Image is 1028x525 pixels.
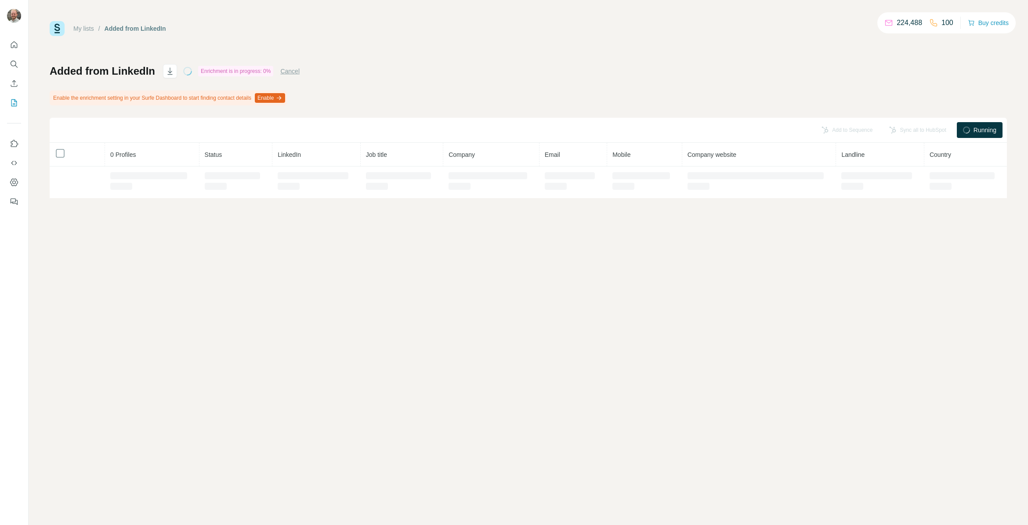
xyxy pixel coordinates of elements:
[278,151,301,158] span: LinkedIn
[255,93,285,103] button: Enable
[941,18,953,28] p: 100
[7,56,21,72] button: Search
[366,151,387,158] span: Job title
[110,151,136,158] span: 0 Profiles
[7,194,21,210] button: Feedback
[280,67,300,76] button: Cancel
[7,37,21,53] button: Quick start
[841,151,865,158] span: Landline
[98,24,100,33] li: /
[73,25,94,32] a: My lists
[7,174,21,190] button: Dashboard
[930,151,951,158] span: Country
[7,155,21,171] button: Use Surfe API
[50,91,287,105] div: Enable the enrichment setting in your Surfe Dashboard to start finding contact details
[612,151,630,158] span: Mobile
[7,9,21,23] img: Avatar
[968,17,1009,29] button: Buy credits
[50,21,65,36] img: Surfe Logo
[205,151,222,158] span: Status
[897,18,922,28] p: 224,488
[545,151,560,158] span: Email
[7,95,21,111] button: My lists
[688,151,736,158] span: Company website
[7,76,21,91] button: Enrich CSV
[50,64,155,78] h1: Added from LinkedIn
[198,66,273,76] div: Enrichment is in progress: 0%
[105,24,166,33] div: Added from LinkedIn
[7,136,21,152] button: Use Surfe on LinkedIn
[449,151,475,158] span: Company
[974,126,996,134] span: Running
